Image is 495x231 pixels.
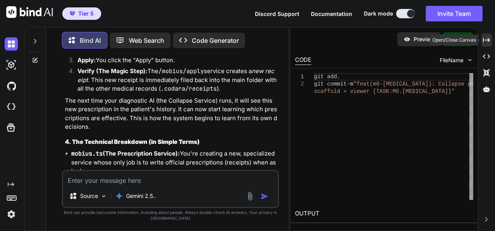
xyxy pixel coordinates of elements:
[337,73,340,80] span: .
[71,150,103,157] code: mobius.ts
[404,36,411,43] img: preview
[5,37,18,51] img: darkChat
[440,56,463,64] span: FileName
[71,67,277,93] li: The service creates a . This new receipt is immediately filed back into the main folder with all ...
[353,81,484,87] span: "feat(m6-[MEDICAL_DATA]): Collapse panel
[5,100,18,114] img: cloudideIcon
[314,88,455,94] span: scaffold + viewer [TASK:M6.[MEDICAL_DATA]]"
[6,6,53,18] img: Bind AI
[426,6,483,21] button: Invite Team
[126,192,156,200] p: Gemini 2.5..
[467,57,473,63] img: chevron down
[71,150,180,157] strong: (The Prescription Service):
[161,85,217,93] code: .codara/receipts
[350,81,353,87] span: m
[100,193,107,199] img: Pick Models
[246,192,255,201] img: attachment
[62,7,101,20] button: premiumTier 5
[311,10,352,17] span: Documentation
[290,205,478,223] h2: OUTPUT
[255,10,299,18] button: Discord Support
[65,138,200,145] strong: 4. The Technical Breakdown (in Simple Terms)
[71,149,277,176] li: You're creating a new, specialized service whose only job is to write official prescriptions (rec...
[129,36,164,45] p: Web Search
[295,73,304,80] div: 1
[77,67,147,75] strong: Verify (The Magic Step):
[311,10,352,18] button: Documentation
[62,210,279,221] p: Bind can provide inaccurate information, including about people. Always double-check its answers....
[80,36,101,45] p: Bind AI
[364,10,393,17] span: Dark mode
[255,10,299,17] span: Discord Support
[295,80,304,88] div: 2
[5,79,18,93] img: githubDark
[115,192,123,200] img: Gemini 2.5 Pro
[71,56,277,67] li: You click the "Apply" button.
[5,208,18,221] img: settings
[77,67,274,84] em: new receipt
[80,192,98,200] p: Source
[261,192,269,200] img: icon
[414,35,435,43] p: Preview
[314,81,347,87] span: git commit
[70,11,75,16] img: premium
[158,67,204,75] code: /mobius/apply
[5,58,18,72] img: darkAi-studio
[430,35,478,45] div: Open/Close Canvas
[314,73,337,80] span: git add
[192,36,239,45] p: Code Generator
[65,96,277,131] p: The next time your diagnostic AI (the Collapse Service) runs, it will see this new prescription i...
[77,56,96,64] strong: Apply:
[295,56,311,65] div: CODE
[347,81,350,87] span: -
[78,10,94,17] span: Tier 5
